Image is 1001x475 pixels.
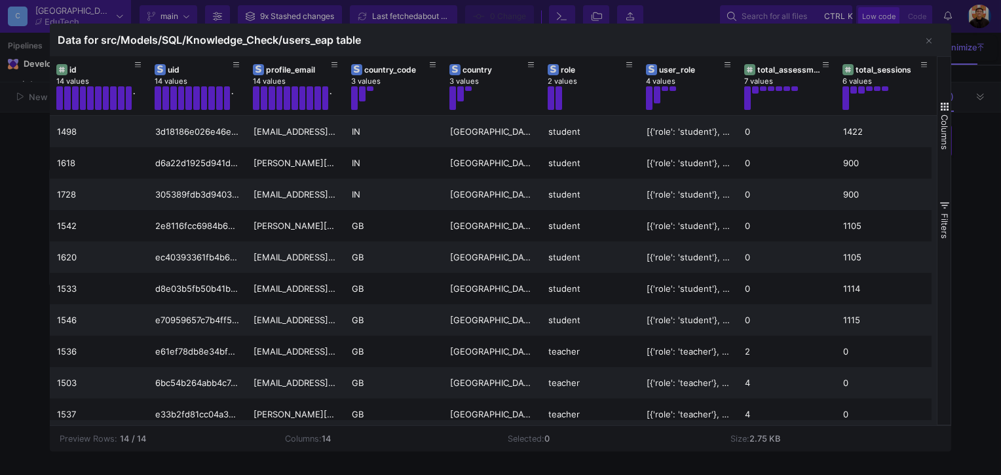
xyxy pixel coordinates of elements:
[254,148,337,179] div: [PERSON_NAME][EMAIL_ADDRESS][DOMAIN_NAME]
[450,116,534,147] div: [GEOGRAPHIC_DATA]
[254,273,337,304] div: [EMAIL_ADDRESS][DOMAIN_NAME]
[57,336,141,367] div: 1536
[548,305,632,336] div: student
[155,305,239,336] div: e70959657c7b4ff59e6a34c31baa5841
[647,336,730,367] div: [{'role': 'teacher'}, {'role': 'teacher'}]
[253,77,351,86] div: 14 values
[450,179,534,210] div: [GEOGRAPHIC_DATA]
[155,211,239,241] div: 2e8116fcc6984b60abd5e753adeefeae
[69,65,134,75] div: id
[939,114,950,150] span: Columns
[352,368,436,398] div: GB
[57,399,141,430] div: 1537
[155,148,239,179] div: d6a22d1925d941d19d00ab92a66c4072
[57,211,141,241] div: 1542
[548,273,632,304] div: student
[352,211,436,241] div: GB
[57,116,141,147] div: 1498
[254,336,337,367] div: [EMAIL_ADDRESS][DOMAIN_NAME]
[745,242,829,273] div: 0
[647,211,730,241] div: [{'role': 'student'}, {'role': 'student'}]
[231,86,233,110] div: .
[548,179,632,210] div: student
[155,273,239,304] div: d8e03b5fb50b41b697d61283c3dc4848
[275,426,498,451] td: Columns:
[450,399,534,430] div: [GEOGRAPHIC_DATA]
[57,242,141,273] div: 1620
[647,305,730,336] div: [{'role': 'student'}, {'role': 'student'}]
[745,211,829,241] div: 0
[647,399,730,430] div: [{'role': 'teacher'}, {'role': 'teacher'}]
[155,116,239,147] div: 3d18186e026e46ee9ba5a484d77373c2
[463,65,527,75] div: country
[561,65,626,75] div: role
[745,273,829,304] div: 0
[450,211,534,241] div: [GEOGRAPHIC_DATA]
[133,86,135,110] div: .
[155,399,239,430] div: e33b2fd81cc04a36848e5789acd08440
[544,434,550,444] b: 0
[745,399,829,430] div: 4
[843,368,927,398] div: 0
[364,65,429,75] div: country_code
[745,368,829,398] div: 4
[254,399,337,430] div: [PERSON_NAME][EMAIL_ADDRESS][DOMAIN_NAME]
[744,77,842,86] div: 7 values
[254,305,337,336] div: [EMAIL_ADDRESS][DOMAIN_NAME]
[647,273,730,304] div: [{'role': 'student'}, {'role': 'student'}]
[254,116,337,147] div: [EMAIL_ADDRESS][DOMAIN_NAME]
[450,273,534,304] div: [GEOGRAPHIC_DATA]
[843,305,927,336] div: 1115
[57,148,141,179] div: 1618
[757,65,822,75] div: total_assessments
[843,399,927,430] div: 0
[548,148,632,179] div: student
[843,179,927,210] div: 900
[843,148,927,179] div: 900
[548,336,632,367] div: teacher
[254,368,337,398] div: [EMAIL_ADDRESS][DOMAIN_NAME]
[548,211,632,241] div: student
[548,242,632,273] div: student
[57,273,141,304] div: 1533
[646,77,744,86] div: 4 values
[548,368,632,398] div: teacher
[254,242,337,273] div: [EMAIL_ADDRESS][DOMAIN_NAME]
[56,77,155,86] div: 14 values
[254,211,337,241] div: [PERSON_NAME][EMAIL_ADDRESS][DOMAIN_NAME]
[450,242,534,273] div: [GEOGRAPHIC_DATA]
[58,33,361,46] div: Data for src/Models/SQL/Knowledge_Check/users_eap table
[168,65,233,75] div: uid
[498,426,721,451] td: Selected:
[60,432,117,445] div: Preview Rows:
[647,116,730,147] div: [{'role': 'student'}, {'role': 'student'}]
[352,116,436,147] div: IN
[155,77,253,86] div: 14 values
[352,336,436,367] div: GB
[745,305,829,336] div: 0
[132,432,146,445] b: / 14
[548,77,646,86] div: 2 values
[745,148,829,179] div: 0
[352,399,436,430] div: GB
[57,179,141,210] div: 1728
[842,77,941,86] div: 6 values
[450,148,534,179] div: [GEOGRAPHIC_DATA]
[745,336,829,367] div: 2
[57,305,141,336] div: 1546
[548,116,632,147] div: student
[155,242,239,273] div: ec40393361fb4b659be85dc93614de57
[647,368,730,398] div: [{'role': 'teacher'}, {'role': 'teacher'}]
[856,65,920,75] div: total_sessions
[450,305,534,336] div: [GEOGRAPHIC_DATA]
[352,273,436,304] div: GB
[450,368,534,398] div: [GEOGRAPHIC_DATA]
[749,434,780,444] b: 2.75 KB
[843,211,927,241] div: 1105
[939,213,950,239] span: Filters
[351,77,449,86] div: 3 values
[450,336,534,367] div: [GEOGRAPHIC_DATA]
[843,242,927,273] div: 1105
[352,179,436,210] div: IN
[352,148,436,179] div: IN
